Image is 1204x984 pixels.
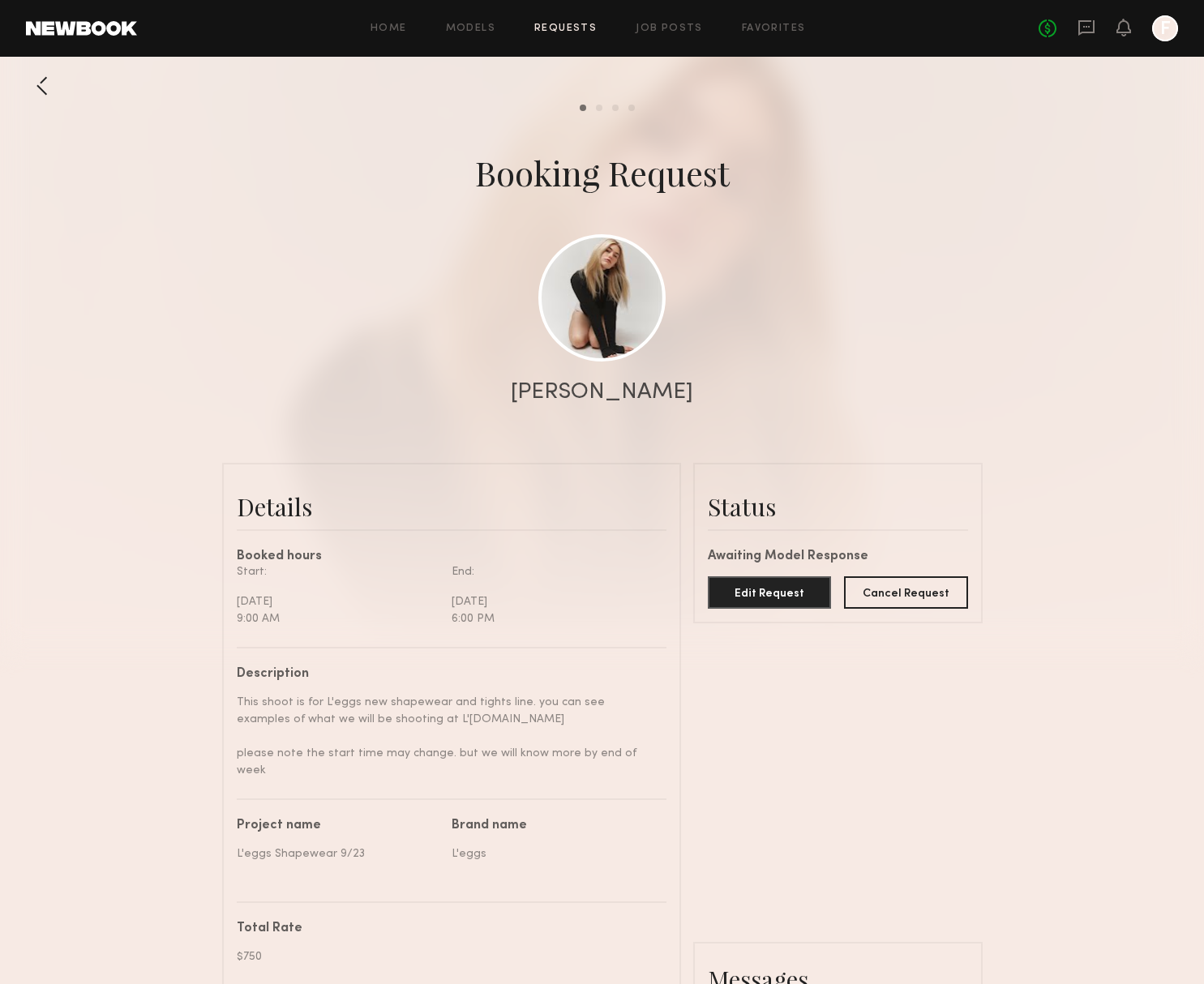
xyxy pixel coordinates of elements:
div: Details [237,490,666,523]
div: 6:00 PM [452,610,654,627]
div: Awaiting Model Response [708,550,968,563]
a: Job Posts [636,24,703,34]
div: Total Rate [237,922,654,935]
div: $750 [237,948,654,965]
a: Models [446,24,495,34]
button: Edit Request [708,576,832,609]
div: Project name [237,819,439,832]
button: Cancel Request [844,576,968,609]
div: L'eggs [452,845,654,862]
div: [DATE] [452,593,654,610]
a: Requests [534,24,597,34]
div: L'eggs Shapewear 9/23 [237,845,439,862]
div: 9:00 AM [237,610,439,627]
a: F [1152,15,1178,41]
div: [PERSON_NAME] [511,381,693,404]
div: Booking Request [475,150,730,195]
div: Brand name [452,819,654,832]
div: Booked hours [237,550,666,563]
div: Status [708,490,968,523]
div: Description [237,668,654,681]
div: [DATE] [237,593,439,610]
div: This shoot is for L'eggs new shapewear and tights line. you can see examples of what we will be s... [237,694,654,779]
div: Start: [237,563,439,580]
div: End: [452,563,654,580]
a: Favorites [742,24,806,34]
a: Home [371,24,407,34]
